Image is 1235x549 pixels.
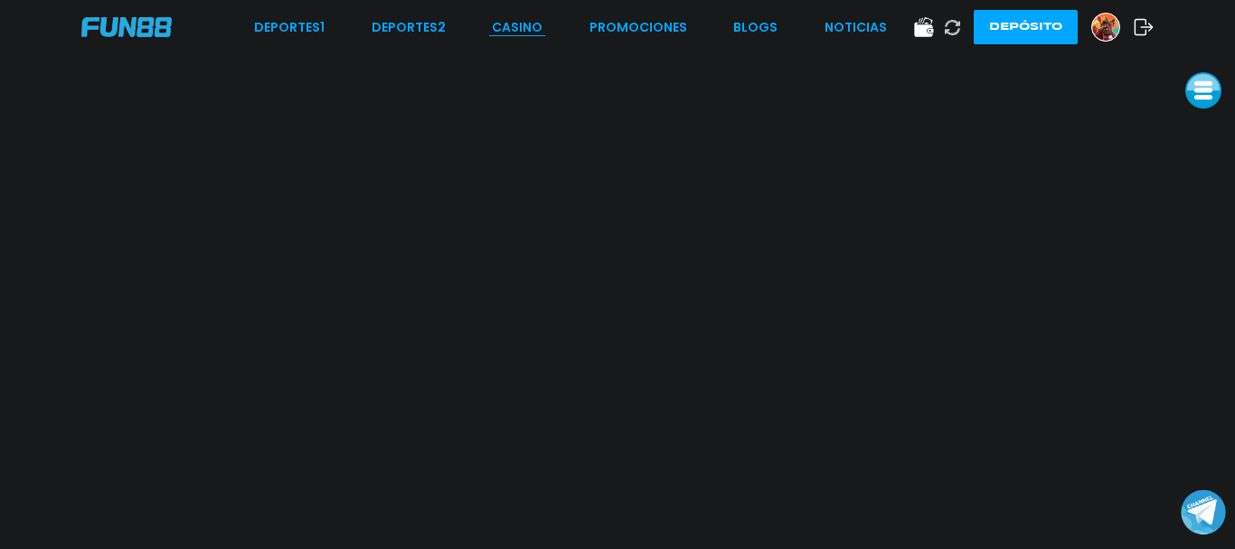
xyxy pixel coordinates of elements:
img: Company Logo [81,17,172,37]
button: Depósito [974,10,1078,44]
a: Deportes1 [254,18,325,37]
a: Promociones [589,18,687,37]
a: BLOGS [733,18,778,37]
img: Avatar [1092,14,1119,41]
a: Deportes2 [372,18,446,37]
button: Join telegram channel [1181,488,1226,535]
a: Avatar [1091,13,1134,42]
a: CASINO [492,18,542,37]
a: NOTICIAS [825,18,887,37]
